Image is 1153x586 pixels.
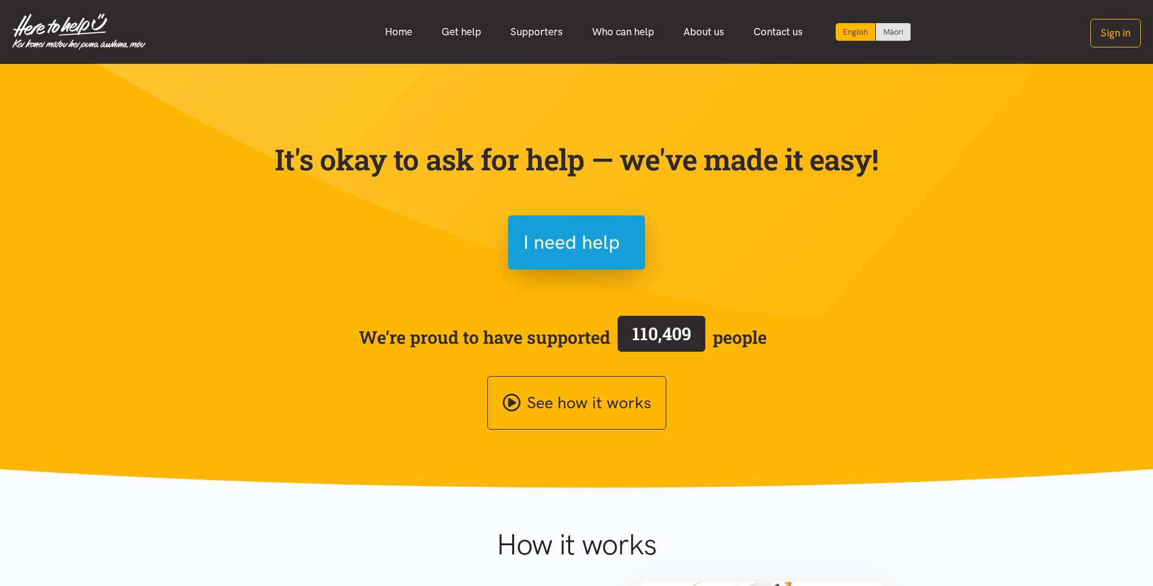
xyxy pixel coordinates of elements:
img: Home [12,13,146,50]
a: Who can help [577,19,669,45]
span: 110,409 [632,322,691,345]
span: I need help [523,227,620,258]
button: I need help [508,215,645,270]
h1: How it works [378,527,775,562]
a: Switch to Te Reo Māori [876,23,911,41]
span: We’re proud to have supported people [359,313,767,361]
a: Contact us [739,19,817,45]
a: Get help [427,19,496,45]
a: 110,409 [610,313,713,361]
div: Current language [836,23,876,41]
p: It's okay to ask for help — we've made it easy! [272,142,881,177]
div: Language toggle [836,23,911,41]
a: Supporters [496,19,577,45]
button: Sign in [1090,19,1141,47]
a: See how it works [487,376,666,430]
a: About us [669,19,739,45]
a: Home [370,19,427,45]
